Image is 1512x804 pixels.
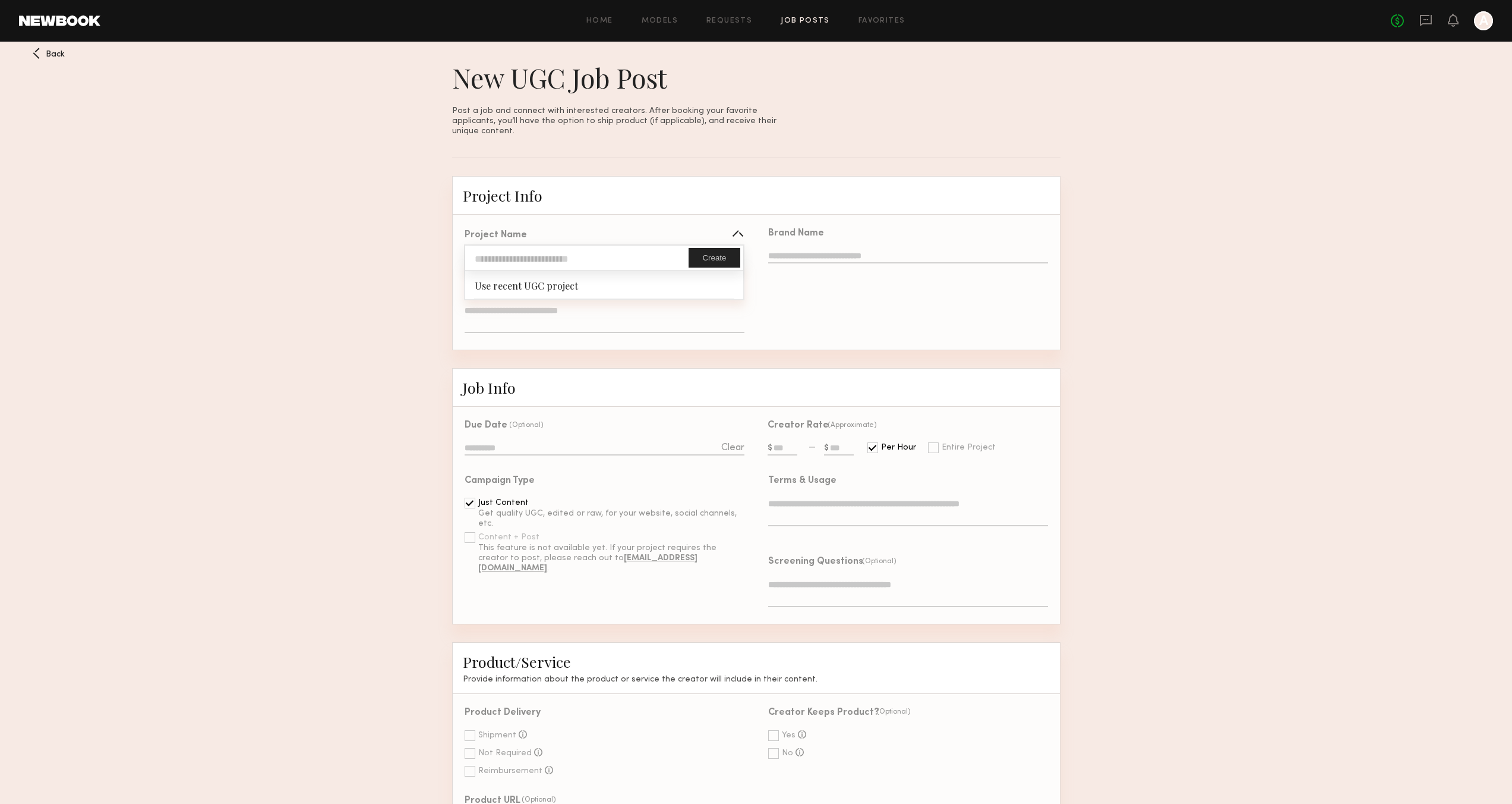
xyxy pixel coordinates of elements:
div: (Optional) [509,421,544,429]
a: Requests [706,17,752,25]
div: (Optional) [862,557,897,566]
a: Models [642,17,678,25]
h1: New UGC Job Post [452,59,781,95]
div: Just Content [478,499,529,507]
div: Entire Project [942,444,996,452]
div: Reimbursement [478,767,542,775]
p: Post a job and connect with interested creators. After booking your favorite applicants, you’ll h... [452,106,781,136]
div: (Optional) [876,708,911,716]
div: Creator Rate [768,421,829,431]
div: Campaign Type [465,476,535,486]
button: Create [689,248,740,268]
div: (Approximate) [828,421,877,429]
div: No [782,749,793,758]
div: Project Name [465,231,527,240]
div: Terms & Usage [768,476,837,486]
div: Not Required [478,749,532,758]
div: Content + Post [478,533,539,542]
div: Clear [721,443,744,453]
span: Job Info [463,378,516,397]
div: Creator Keeps Product? [768,708,879,718]
a: Home [586,17,613,25]
a: Job Posts [781,17,830,25]
div: Due Date [465,421,507,431]
span: Back [46,51,65,59]
div: Product Delivery [465,708,541,718]
div: Yes [782,731,796,740]
span: Project Info [463,186,542,205]
div: Per Hour [881,444,916,452]
div: (Optional) [522,796,556,804]
div: Use recent UGC project [465,271,743,298]
a: A [1474,11,1493,30]
div: Shipment [478,731,516,740]
div: Brand Name [768,229,824,238]
div: Screening Questions [768,557,863,567]
span: Product/Service [463,652,571,671]
div: This feature is not available yet. If your project requires the creator to post, please reach out... [478,544,744,573]
div: Get quality UGC, edited or raw, for your website, social channels, etc. [478,509,744,529]
b: [EMAIL_ADDRESS][DOMAIN_NAME] [478,554,697,572]
h3: Provide information about the product or service the creator will include in their content. [463,674,1050,684]
a: Favorites [858,17,905,25]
